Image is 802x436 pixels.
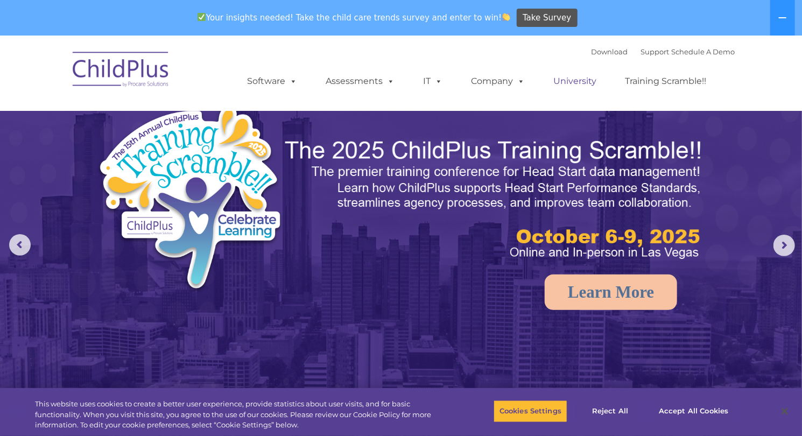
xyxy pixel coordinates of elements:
button: Accept All Cookies [653,400,734,423]
span: Phone number [150,115,195,123]
span: Your insights needed! Take the child care trends survey and enter to win! [193,7,515,28]
a: Assessments [315,71,405,92]
a: Take Survey [517,9,578,27]
a: Support [641,47,669,56]
a: IT [412,71,453,92]
a: Company [460,71,536,92]
a: Learn More [545,275,677,310]
span: Last name [150,71,182,79]
a: Software [236,71,308,92]
button: Reject All [576,400,644,423]
img: ✅ [198,13,206,21]
a: Download [591,47,628,56]
font: | [591,47,735,56]
button: Cookies Settings [494,400,567,423]
img: 👏 [502,13,510,21]
div: This website uses cookies to create a better user experience, provide statistics about user visit... [35,399,441,431]
span: Take Survey [523,9,571,27]
a: Schedule A Demo [671,47,735,56]
a: University [543,71,607,92]
img: ChildPlus by Procare Solutions [67,44,175,98]
button: Close [773,399,797,423]
a: Training Scramble!! [614,71,717,92]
